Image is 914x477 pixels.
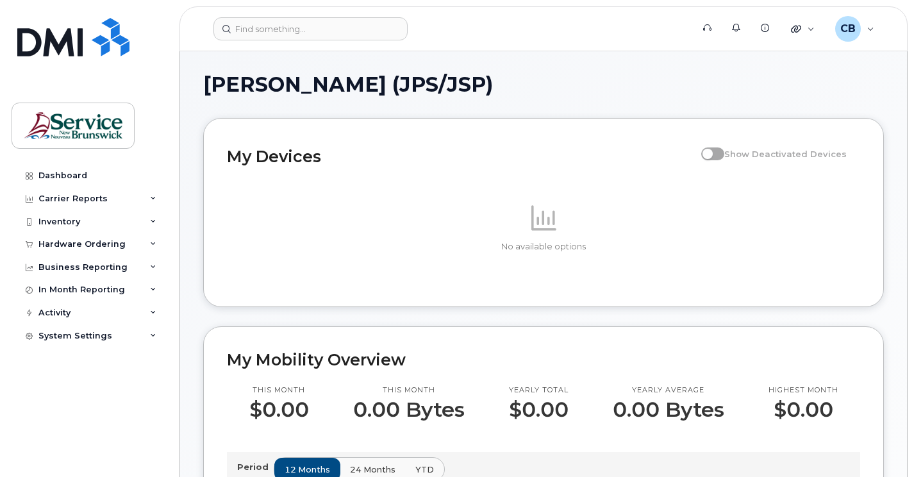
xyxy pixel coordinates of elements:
span: [PERSON_NAME] (JPS/JSP) [203,75,493,94]
p: Highest month [769,385,838,396]
span: Show Deactivated Devices [724,149,847,159]
p: Yearly average [613,385,724,396]
p: This month [249,385,309,396]
p: $0.00 [769,398,838,421]
h2: My Mobility Overview [227,350,860,369]
span: 24 months [350,464,395,476]
h2: My Devices [227,147,695,166]
span: YTD [415,464,434,476]
p: This month [353,385,465,396]
p: Period [237,461,274,473]
p: 0.00 Bytes [353,398,465,421]
input: Show Deactivated Devices [701,142,711,152]
p: 0.00 Bytes [613,398,724,421]
p: No available options [227,241,860,253]
p: $0.00 [509,398,569,421]
p: $0.00 [249,398,309,421]
p: Yearly total [509,385,569,396]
